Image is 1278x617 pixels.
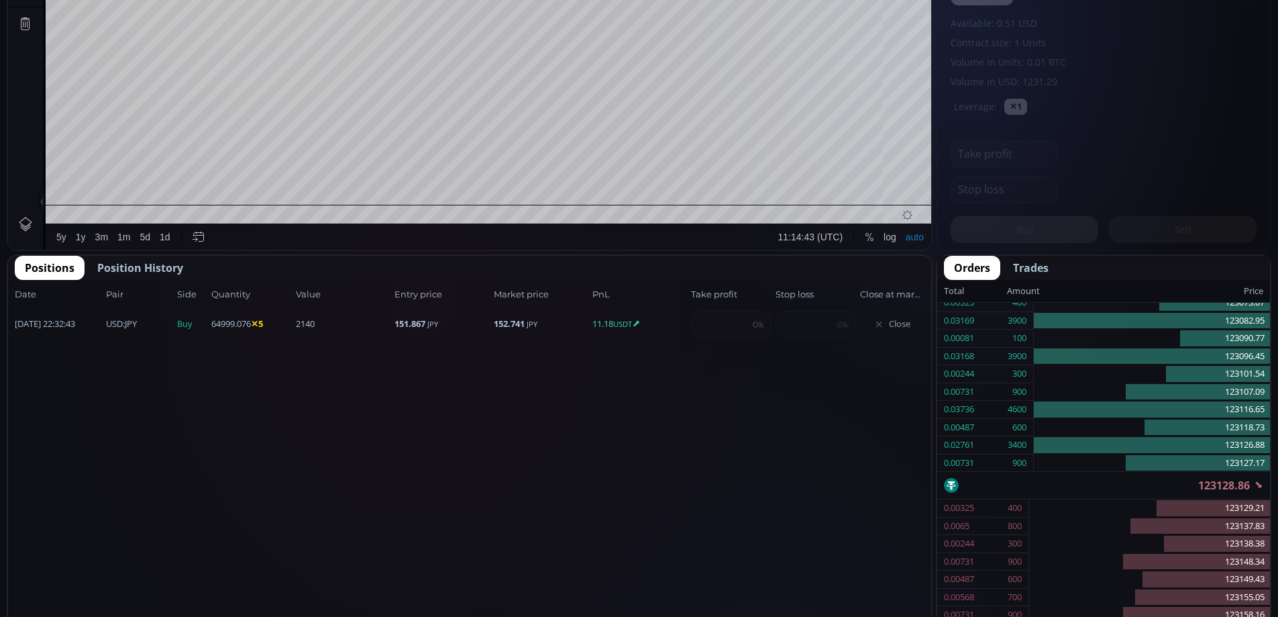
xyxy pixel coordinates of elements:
[852,581,871,607] div: Toggle Percentage
[251,318,263,330] b: ✕5
[1029,553,1270,571] div: 123148.34
[776,288,856,301] span: Stop loss
[1008,500,1022,517] div: 400
[944,312,974,330] div: 0.03169
[160,33,167,43] div: O
[106,318,123,330] b: USD
[944,401,974,418] div: 0.03736
[944,553,974,571] div: 0.00731
[177,318,207,331] span: Buy
[944,283,1007,300] div: Total
[944,419,974,436] div: 0.00487
[1012,455,1026,472] div: 900
[860,288,924,301] span: Close at market
[944,330,974,347] div: 0.00081
[1013,260,1049,276] span: Trades
[944,365,974,383] div: 0.00244
[954,260,990,276] span: Orders
[944,455,974,472] div: 0.00731
[427,319,438,329] small: JPY
[527,319,537,329] small: JPY
[494,288,588,301] span: Market price
[937,472,1270,499] div: 123128.86
[1008,401,1026,418] div: 4600
[213,33,219,43] div: H
[323,33,364,43] div: 123128.86
[265,33,270,43] div: L
[137,31,149,43] div: Market open
[97,260,183,276] span: Position History
[1034,419,1270,437] div: 123118.73
[944,436,974,454] div: 0.02761
[1029,571,1270,589] div: 123149.43
[106,288,173,301] span: Pair
[944,571,974,588] div: 0.00487
[898,589,916,600] div: auto
[270,33,311,43] div: 121066.14
[87,589,100,600] div: 3m
[875,589,888,600] div: log
[893,581,920,607] div: Toggle Auto Scale
[1034,330,1270,348] div: 123090.77
[944,518,969,535] div: 0.0065
[592,318,687,331] span: 11.18
[1034,383,1270,401] div: 123107.09
[177,288,207,301] span: Side
[368,33,442,43] div: +1795.91 (+1.48%)
[219,33,260,43] div: 123200.00
[765,581,839,607] button: 11:14:43 (UTC)
[1008,312,1026,330] div: 3900
[944,535,974,553] div: 0.00244
[394,318,425,330] b: 151.867
[944,589,974,606] div: 0.00568
[15,318,102,331] span: [DATE] 22:32:43
[250,7,291,18] div: Indicators
[613,319,632,329] small: USDT
[87,256,193,280] button: Position History
[1008,436,1026,454] div: 3400
[44,48,72,58] div: Volume
[25,260,74,276] span: Positions
[1034,455,1270,472] div: 123127.17
[944,348,974,365] div: 0.03168
[1034,436,1270,455] div: 123126.88
[1012,383,1026,401] div: 900
[1034,401,1270,419] div: 123116.65
[1008,348,1026,365] div: 3900
[1008,553,1022,571] div: 900
[1034,294,1270,312] div: 123073.07
[15,256,85,280] button: Positions
[12,179,23,192] div: 
[109,589,122,600] div: 1m
[132,589,143,600] div: 5d
[48,589,58,600] div: 5y
[1003,256,1059,280] button: Trades
[114,7,121,18] div: D
[1008,518,1022,535] div: 800
[1012,419,1026,436] div: 600
[871,581,893,607] div: Toggle Log Scale
[691,288,771,301] span: Take profit
[106,318,137,331] span: :JPY
[65,31,87,43] div: 1D
[1034,365,1270,383] div: 123101.54
[296,318,390,331] span: 2140
[68,589,78,600] div: 1y
[15,288,102,301] span: Date
[44,31,65,43] div: BTC
[944,256,1000,280] button: Orders
[944,500,974,517] div: 0.00325
[1029,589,1270,607] div: 123155.05
[1008,571,1022,588] div: 600
[211,288,292,301] span: Quantity
[770,589,835,600] span: 11:14:43 (UTC)
[944,383,974,401] div: 0.00731
[1040,283,1263,300] div: Price
[1034,312,1270,330] div: 123082.95
[1008,535,1022,553] div: 300
[1029,500,1270,518] div: 123129.21
[78,48,105,58] div: 7.826K
[87,31,127,43] div: Bitcoin
[316,33,323,43] div: C
[494,318,525,330] b: 152.741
